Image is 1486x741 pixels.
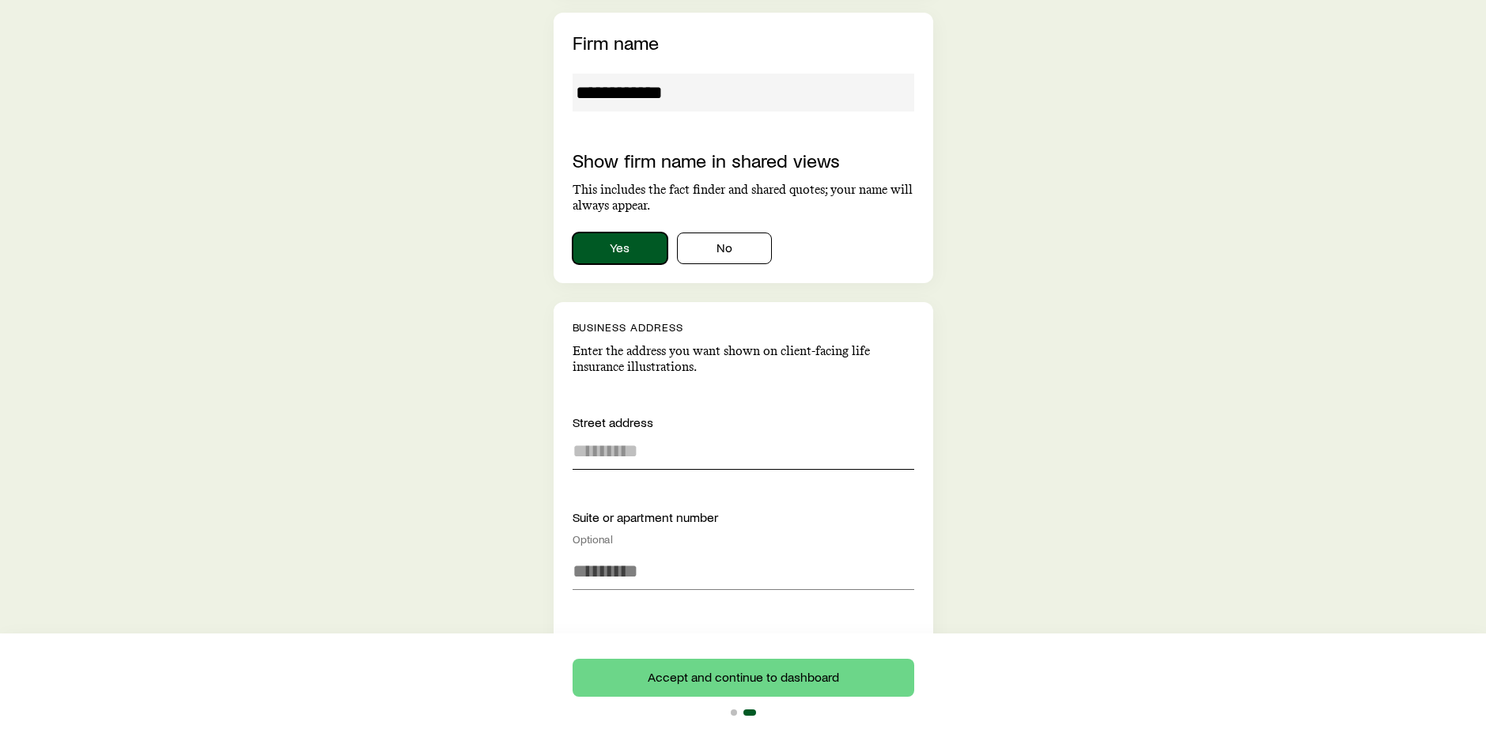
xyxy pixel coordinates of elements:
button: Yes [573,233,667,264]
label: Show firm name in shared views [573,149,840,172]
div: Optional [573,533,914,546]
div: City [573,628,914,647]
div: Suite or apartment number [573,508,914,546]
button: Accept and continue to dashboard [573,659,914,697]
p: Enter the address you want shown on client-facing life insurance illustrations. [573,343,914,375]
p: Business address [573,321,914,334]
div: showAgencyNameInSharedViews [573,233,914,264]
div: Street address [573,413,914,432]
button: No [677,233,772,264]
p: This includes the fact finder and shared quotes; your name will always appear. [573,182,914,214]
label: Firm name [573,31,659,54]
